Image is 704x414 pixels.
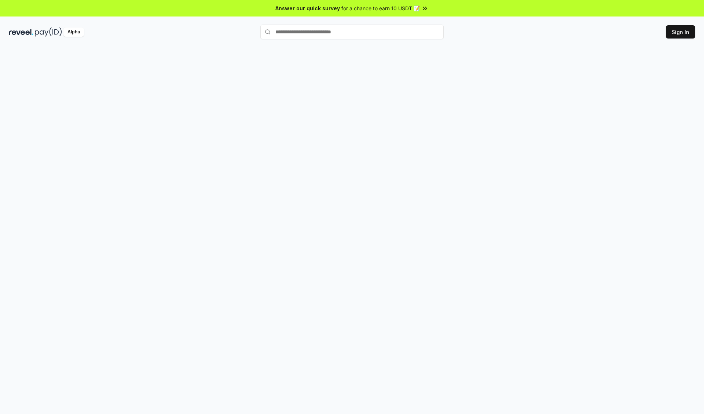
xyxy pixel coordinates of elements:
img: pay_id [35,28,62,37]
button: Sign In [666,25,695,39]
span: for a chance to earn 10 USDT 📝 [341,4,420,12]
div: Alpha [63,28,84,37]
span: Answer our quick survey [275,4,340,12]
img: reveel_dark [9,28,33,37]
